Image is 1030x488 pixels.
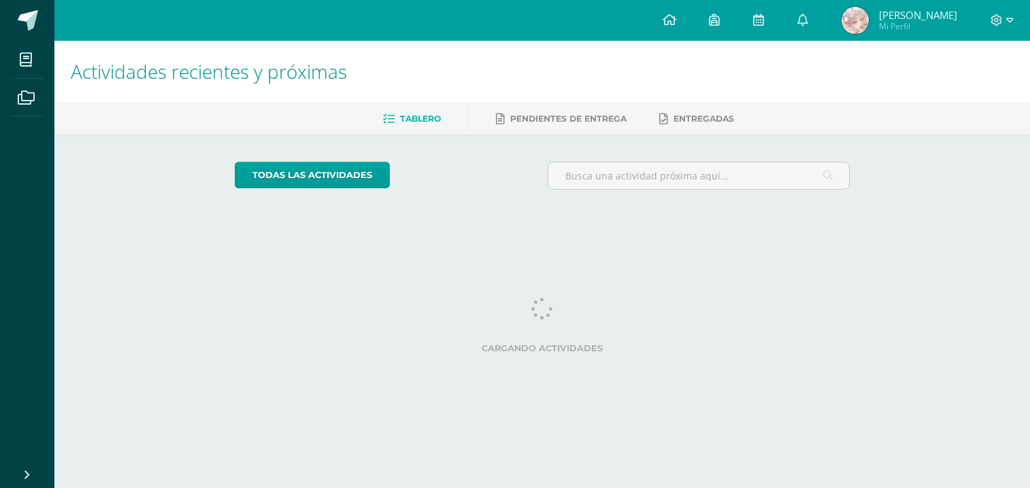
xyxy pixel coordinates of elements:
a: Tablero [383,108,441,130]
label: Cargando actividades [235,343,850,353]
span: [PERSON_NAME] [879,8,957,22]
a: Pendientes de entrega [496,108,627,130]
span: Actividades recientes y próximas [71,58,347,84]
a: Entregadas [659,108,734,130]
img: 516c3d79744dff6a87ce3e10d8c9a27c.png [842,7,869,34]
a: todas las Actividades [235,162,390,188]
span: Entregadas [674,114,734,124]
span: Tablero [400,114,441,124]
span: Pendientes de entrega [510,114,627,124]
input: Busca una actividad próxima aquí... [548,162,850,189]
span: Mi Perfil [879,20,957,32]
